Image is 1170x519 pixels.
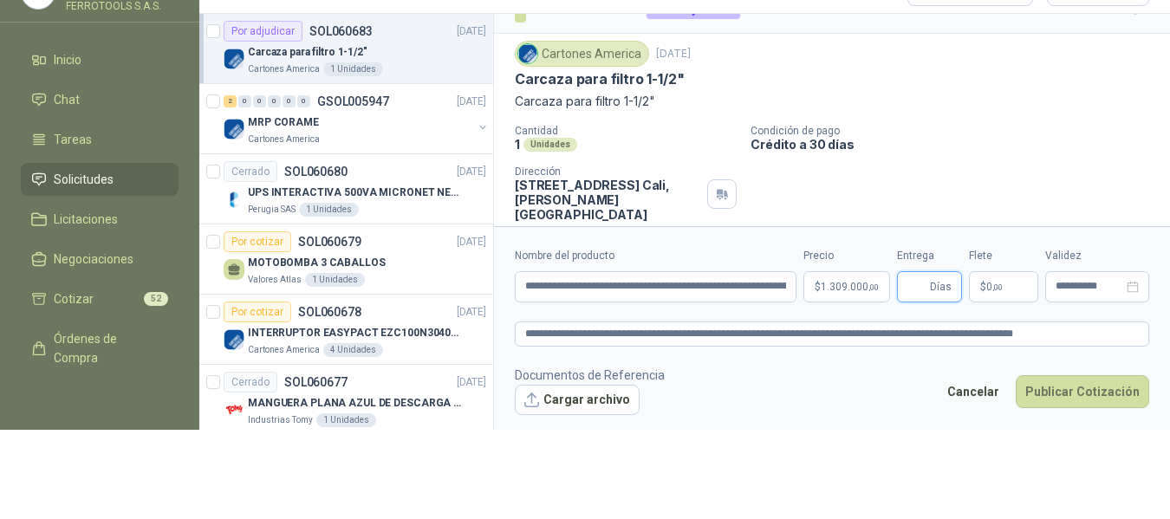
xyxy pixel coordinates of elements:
[199,14,493,84] a: Por adjudicarSOL060683[DATE] Company LogoCarcaza para filtro 1-1/2"Cartones America1 Unidades
[248,255,386,271] p: MOTOBOMBA 3 CABALLOS
[248,203,296,217] p: Perugia SAS
[897,248,962,264] label: Entrega
[199,295,493,365] a: Por cotizarSOL060678[DATE] Company LogoINTERRUPTOR EASYPACT EZC100N3040C 40AMP 25K [PERSON_NAME]C...
[803,248,890,264] label: Precio
[21,83,179,116] a: Chat
[323,62,383,76] div: 1 Unidades
[54,50,81,69] span: Inicio
[969,248,1038,264] label: Flete
[316,413,376,427] div: 1 Unidades
[21,43,179,76] a: Inicio
[515,385,640,416] button: Cargar archivo
[54,130,92,149] span: Tareas
[457,234,486,250] p: [DATE]
[248,114,319,131] p: MRP CORAME
[938,375,1009,408] button: Cancelar
[224,231,291,252] div: Por cotizar
[515,137,520,152] p: 1
[248,273,302,287] p: Valores Atlas
[298,306,361,318] p: SOL060678
[248,413,313,427] p: Industrias Tomy
[515,125,737,137] p: Cantidad
[284,165,348,178] p: SOL060680
[199,365,493,435] a: CerradoSOL060677[DATE] Company LogoMANGUERA PLANA AZUL DE DESCARGA 60 PSI X 20 METROS CON UNION D...
[54,170,114,189] span: Solicitudes
[297,95,310,107] div: 0
[821,282,879,292] span: 1.309.000
[284,376,348,388] p: SOL060677
[1045,248,1149,264] label: Validez
[283,95,296,107] div: 0
[515,70,684,88] p: Carcaza para filtro 1-1/2"
[656,46,691,62] p: [DATE]
[986,282,1003,292] span: 0
[224,95,237,107] div: 2
[1016,375,1149,408] button: Publicar Cotización
[457,304,486,321] p: [DATE]
[523,138,577,152] div: Unidades
[224,329,244,350] img: Company Logo
[224,372,277,392] div: Cerrado
[515,248,796,264] label: Nombre del producto
[268,95,281,107] div: 0
[199,154,493,224] a: CerradoSOL060680[DATE] Company LogoUPS INTERACTIVA 500VA MICRONET NEGRA MARCA: POWEST NICOMARPeru...
[21,123,179,156] a: Tareas
[54,289,94,308] span: Cotizar
[515,165,700,178] p: Dirección
[248,325,464,341] p: INTERRUPTOR EASYPACT EZC100N3040C 40AMP 25K [PERSON_NAME]
[868,282,879,292] span: ,00
[224,399,244,420] img: Company Logo
[54,250,133,269] span: Negociaciones
[248,62,320,76] p: Cartones America
[54,90,80,109] span: Chat
[21,203,179,236] a: Licitaciones
[969,271,1038,302] p: $ 0,00
[224,91,490,146] a: 2 0 0 0 0 0 GSOL005947[DATE] Company LogoMRP CORAMECartones America
[248,44,367,61] p: Carcaza para filtro 1-1/2"
[199,224,493,295] a: Por cotizarSOL060679[DATE] MOTOBOMBA 3 CABALLOSValores Atlas1 Unidades
[21,322,179,374] a: Órdenes de Compra
[248,395,464,412] p: MANGUERA PLANA AZUL DE DESCARGA 60 PSI X 20 METROS CON UNION DE 6” MAS ABRAZADERAS METALICAS DE 6”
[248,133,320,146] p: Cartones America
[224,49,244,69] img: Company Logo
[248,343,320,357] p: Cartones America
[21,243,179,276] a: Negociaciones
[299,203,359,217] div: 1 Unidades
[253,95,266,107] div: 0
[238,95,251,107] div: 0
[457,164,486,180] p: [DATE]
[457,23,486,40] p: [DATE]
[298,236,361,248] p: SOL060679
[66,1,179,11] p: FERROTOOLS S.A.S.
[54,329,162,367] span: Órdenes de Compra
[309,25,373,37] p: SOL060683
[751,125,1163,137] p: Condición de pago
[992,282,1003,292] span: ,00
[305,273,365,287] div: 1 Unidades
[803,271,890,302] p: $1.309.000,00
[224,161,277,182] div: Cerrado
[248,185,464,201] p: UPS INTERACTIVA 500VA MICRONET NEGRA MARCA: POWEST NICOMAR
[751,137,1163,152] p: Crédito a 30 días
[518,44,537,63] img: Company Logo
[21,163,179,196] a: Solicitudes
[323,343,383,357] div: 4 Unidades
[224,302,291,322] div: Por cotizar
[515,41,649,67] div: Cartones America
[21,381,179,414] a: Remisiones
[54,210,118,229] span: Licitaciones
[224,21,302,42] div: Por adjudicar
[980,282,986,292] span: $
[144,292,168,306] span: 52
[317,95,389,107] p: GSOL005947
[515,92,1149,111] p: Carcaza para filtro 1-1/2"
[515,178,700,222] p: [STREET_ADDRESS] Cali , [PERSON_NAME][GEOGRAPHIC_DATA]
[457,374,486,391] p: [DATE]
[21,282,179,315] a: Cotizar52
[224,119,244,139] img: Company Logo
[224,189,244,210] img: Company Logo
[515,366,665,385] p: Documentos de Referencia
[930,272,952,302] span: Días
[457,94,486,110] p: [DATE]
